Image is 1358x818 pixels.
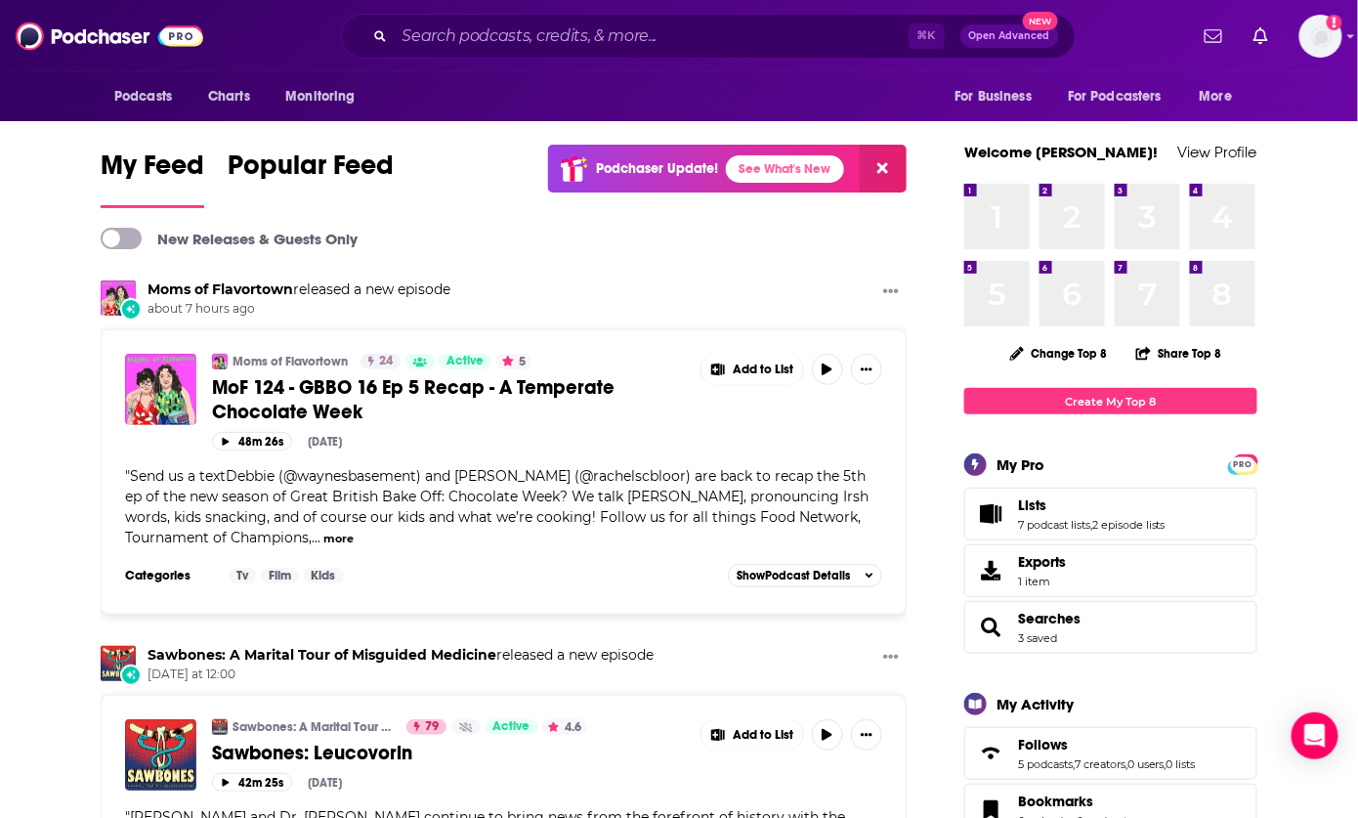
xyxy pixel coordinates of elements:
[379,352,393,371] span: 24
[285,83,355,110] span: Monitoring
[1068,83,1162,110] span: For Podcasters
[486,719,538,735] a: Active
[148,646,654,665] h3: released a new episode
[971,740,1010,767] a: Follows
[148,667,654,683] span: [DATE] at 12:00
[1167,757,1196,771] a: 0 lists
[439,354,491,369] a: Active
[1090,518,1092,532] span: ,
[101,149,204,208] a: My Feed
[16,18,203,55] a: Podchaser - Follow, Share and Rate Podcasts
[1018,793,1093,810] span: Bookmarks
[1299,15,1342,58] img: User Profile
[1092,518,1166,532] a: 2 episode lists
[212,773,292,792] button: 42m 25s
[1018,610,1081,627] a: Searches
[971,614,1010,641] a: Searches
[496,354,531,369] button: 5
[1018,757,1073,771] a: 5 podcasts
[701,719,803,751] button: Show More Button
[964,488,1257,540] span: Lists
[969,31,1050,41] span: Open Advanced
[596,160,718,177] p: Podchaser Update!
[101,280,136,316] img: Moms of Flavortown
[875,646,907,670] button: Show More Button
[1018,575,1066,588] span: 1 item
[1231,456,1254,471] a: PRO
[998,341,1120,366] button: Change Top 8
[212,741,687,765] a: Sawbones: Leucovorin
[1018,496,1046,514] span: Lists
[125,354,196,425] img: MoF 124 - GBBO 16 Ep 5 Recap - A Temperate Chocolate Week
[212,354,228,369] img: Moms of Flavortown
[851,719,882,751] button: Show More Button
[1018,631,1057,645] a: 3 saved
[148,280,293,298] a: Moms of Flavortown
[229,568,256,583] a: Tv
[1073,757,1075,771] span: ,
[1125,757,1127,771] span: ,
[125,568,213,583] h3: Categories
[1292,712,1338,759] div: Open Intercom Messenger
[964,601,1257,654] span: Searches
[195,78,262,115] a: Charts
[909,23,945,49] span: ⌘ K
[1197,20,1230,53] a: Show notifications dropdown
[148,646,496,664] a: Sawbones: A Marital Tour of Misguided Medicine
[125,719,196,791] img: Sawbones: Leucovorin
[1075,757,1125,771] a: 7 creators
[212,741,412,765] span: Sawbones: Leucovorin
[1299,15,1342,58] button: Show profile menu
[125,467,869,546] span: "
[733,363,793,377] span: Add to List
[851,354,882,385] button: Show More Button
[406,719,446,735] a: 79
[1018,736,1196,753] a: Follows
[733,728,793,743] span: Add to List
[425,717,439,737] span: 79
[148,301,450,318] span: about 7 hours ago
[1018,793,1132,810] a: Bookmarks
[971,557,1010,584] span: Exports
[261,568,299,583] a: Film
[308,776,342,790] div: [DATE]
[395,21,909,52] input: Search podcasts, credits, & more...
[212,375,615,424] span: MoF 124 - GBBO 16 Ep 5 Recap - A Temperate Chocolate Week
[233,354,348,369] a: Moms of Flavortown
[1018,518,1090,532] a: 7 podcast lists
[960,24,1059,48] button: Open AdvancedNew
[212,719,228,735] img: Sawbones: A Marital Tour of Misguided Medicine
[701,354,803,385] button: Show More Button
[272,78,380,115] button: open menu
[964,388,1257,414] a: Create My Top 8
[997,455,1044,474] div: My Pro
[125,467,869,546] span: Send us a textDebbie (@waynesbasement) and [PERSON_NAME] (@rachelscbloor) are back to recap the 5...
[208,83,250,110] span: Charts
[971,500,1010,528] a: Lists
[148,280,450,299] h3: released a new episode
[1018,736,1068,753] span: Follows
[1018,553,1066,571] span: Exports
[955,83,1032,110] span: For Business
[446,352,484,371] span: Active
[941,78,1056,115] button: open menu
[304,568,344,583] a: Kids
[120,665,142,686] div: New Episode
[341,14,1076,59] div: Search podcasts, credits, & more...
[101,646,136,681] img: Sawbones: A Marital Tour of Misguided Medicine
[312,529,320,546] span: ...
[1135,334,1223,372] button: Share Top 8
[120,298,142,320] div: New Episode
[964,143,1158,161] a: Welcome [PERSON_NAME]!
[1023,12,1058,30] span: New
[1299,15,1342,58] span: Logged in as WorldWide452
[737,569,850,582] span: Show Podcast Details
[228,149,394,208] a: Popular Feed
[1127,757,1165,771] a: 0 users
[1055,78,1190,115] button: open menu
